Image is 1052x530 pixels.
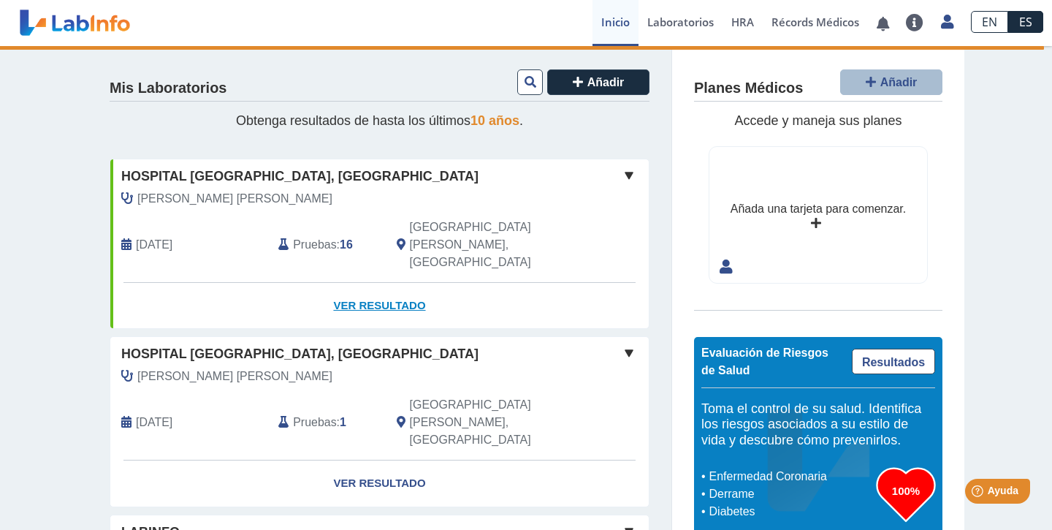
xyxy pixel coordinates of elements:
span: Pruebas [293,236,336,254]
button: Añadir [547,69,649,95]
span: HRA [731,15,754,29]
h5: Toma el control de su salud. Identifica los riesgos asociados a su estilo de vida y descubre cómo... [701,401,935,449]
span: Obtenga resultados de hasta los últimos . [236,113,523,128]
span: Pruebas [293,414,336,431]
a: EN [971,11,1008,33]
li: Derrame [705,485,877,503]
li: Enfermedad Coronaria [705,468,877,485]
li: Diabetes [705,503,877,520]
b: 16 [340,238,353,251]
span: San Juan, PR [410,219,571,271]
b: 1 [340,416,346,428]
span: Correa Colon, Hector [137,368,332,385]
button: Añadir [840,69,942,95]
span: Martinez Rivera, Monica [137,190,332,208]
a: Ver Resultado [110,283,649,329]
span: 2023-06-29 [136,414,172,431]
span: Accede y maneja sus planes [734,113,902,128]
h4: Planes Médicos [694,80,803,97]
span: Hospital [GEOGRAPHIC_DATA], [GEOGRAPHIC_DATA] [121,344,479,364]
div: : [267,396,385,449]
span: Añadir [880,76,918,88]
a: Resultados [852,349,935,374]
div: : [267,219,385,271]
h3: 100% [877,482,935,500]
span: 2025-08-19 [136,236,172,254]
span: 10 años [470,113,519,128]
a: ES [1008,11,1043,33]
a: Ver Resultado [110,461,649,507]
span: San Juan, PR [410,396,571,449]
h4: Mis Laboratorios [110,80,226,97]
span: Evaluación de Riesgos de Salud [701,347,828,376]
span: Añadir [587,76,625,88]
iframe: Help widget launcher [922,473,1036,514]
span: Hospital [GEOGRAPHIC_DATA], [GEOGRAPHIC_DATA] [121,167,479,186]
div: Añada una tarjeta para comenzar. [731,200,906,218]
